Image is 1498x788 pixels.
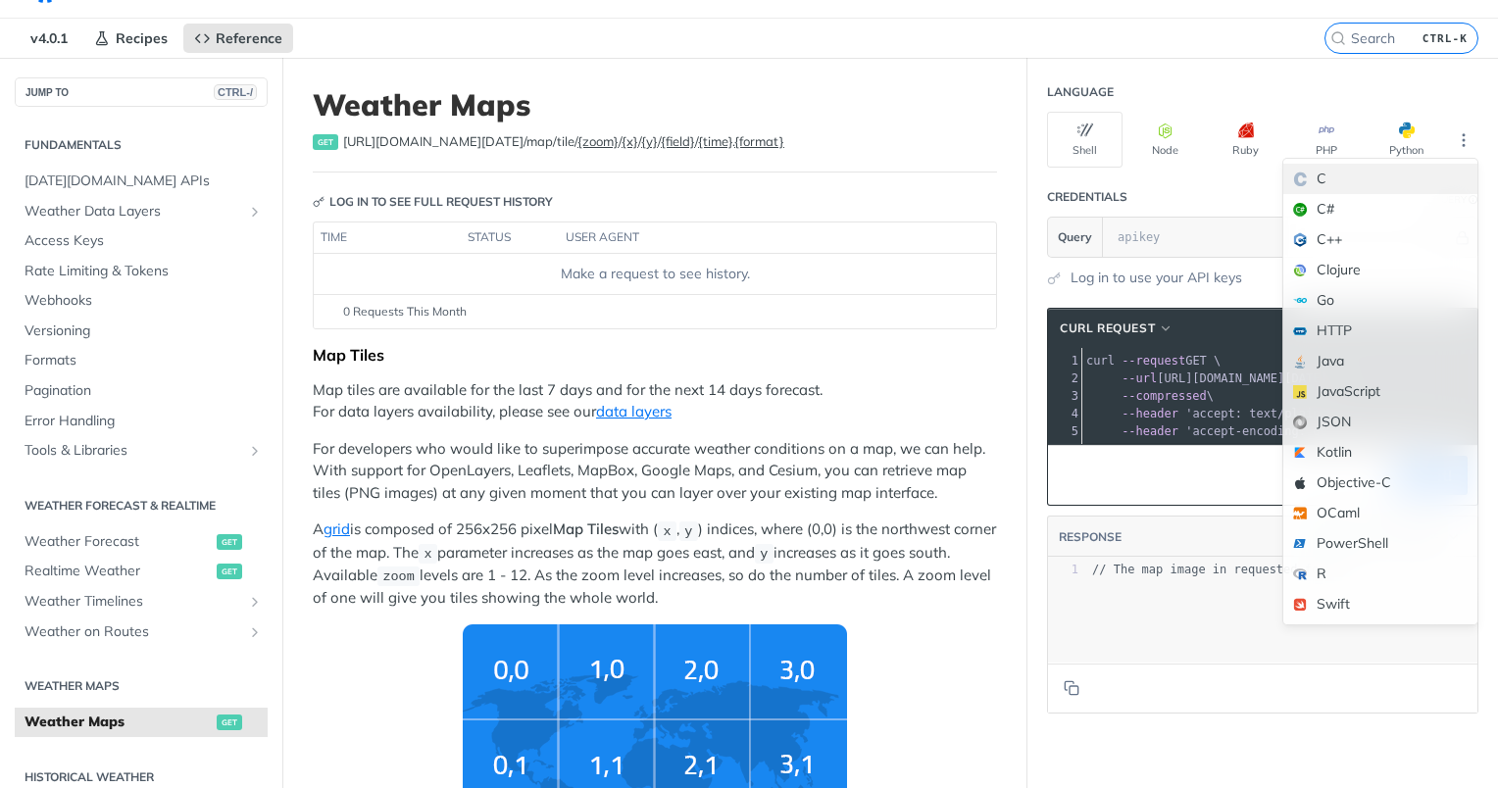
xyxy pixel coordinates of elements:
[1283,346,1477,376] div: Java
[1283,255,1477,285] div: Clojure
[25,441,242,461] span: Tools & Libraries
[1455,131,1473,149] svg: More ellipsis
[1283,528,1477,559] div: PowerShell
[1369,112,1444,168] button: Python
[15,226,268,256] a: Access Keys
[1122,424,1178,438] span: --header
[1047,83,1114,101] div: Language
[15,257,268,286] a: Rate Limiting & Tokens
[1086,354,1115,368] span: curl
[15,317,268,346] a: Versioning
[1053,319,1180,338] button: cURL Request
[577,133,619,149] label: {zoom}
[1185,424,1440,438] span: 'accept-encoding: deflate, gzip, br'
[15,497,268,515] h2: Weather Forecast & realtime
[214,84,257,100] span: CTRL-/
[15,376,268,406] a: Pagination
[1122,371,1157,385] span: --url
[1108,218,1452,257] input: apikey
[382,569,414,584] span: zoom
[25,262,263,281] span: Rate Limiting & Tokens
[622,133,638,149] label: {x}
[1048,352,1081,369] div: 1
[25,231,263,251] span: Access Keys
[1283,224,1477,255] div: C++
[698,133,732,149] label: {time}
[25,412,263,431] span: Error Handling
[15,136,268,154] h2: Fundamentals
[25,321,263,341] span: Versioning
[1283,437,1477,468] div: Kotlin
[313,379,997,423] p: Map tiles are available for the last 7 days and for the next 14 days forecast. For data layers av...
[734,133,784,149] label: {format}
[217,714,242,730] span: get
[15,436,268,466] a: Tools & LibrariesShow subpages for Tools & Libraries
[1048,218,1103,257] button: Query
[183,24,293,53] a: Reference
[559,222,957,254] th: user agent
[25,291,263,311] span: Webhooks
[15,617,268,647] a: Weather on RoutesShow subpages for Weather on Routes
[343,132,784,152] span: https://api.tomorrow.io/v4/map/tile/{zoom}/{x}/{y}/{field}/{time}.{format}
[1048,562,1078,578] div: 1
[1283,376,1477,407] div: JavaScript
[217,534,242,550] span: get
[1283,194,1477,224] div: C#
[15,768,268,786] h2: Historical Weather
[25,381,263,401] span: Pagination
[461,222,559,254] th: status
[247,594,263,610] button: Show subpages for Weather Timelines
[25,622,242,642] span: Weather on Routes
[216,29,282,47] span: Reference
[324,519,350,538] a: grid
[15,677,268,695] h2: Weather Maps
[1058,228,1092,246] span: Query
[1048,422,1081,440] div: 5
[1283,559,1477,589] div: R
[596,402,672,420] a: data layers
[424,547,431,562] span: x
[83,24,178,53] a: Recipes
[1058,461,1085,490] button: Copy to clipboard
[15,587,268,616] a: Weather TimelinesShow subpages for Weather Timelines
[313,518,997,609] p: A is composed of 256x256 pixel with ( , ) indices, where (0,0) is the northwest corner of the map...
[217,564,242,579] span: get
[641,133,658,149] label: {y}
[15,527,268,557] a: Weather Forecastget
[25,532,212,552] span: Weather Forecast
[1086,354,1221,368] span: GET \
[15,77,268,107] button: JUMP TOCTRL-/
[1047,112,1123,168] button: Shell
[1283,164,1477,194] div: C
[1071,268,1242,288] a: Log in to use your API keys
[760,547,768,562] span: y
[1208,112,1283,168] button: Ruby
[1058,673,1085,703] button: Copy to clipboard
[1048,387,1081,405] div: 3
[1048,369,1081,387] div: 2
[1283,285,1477,316] div: Go
[1092,563,1347,576] span: // The map image in requested format
[1086,407,1334,420] span: \
[1418,28,1473,48] kbd: CTRL-K
[313,87,997,123] h1: Weather Maps
[20,24,78,53] span: v4.0.1
[1127,112,1203,168] button: Node
[314,222,461,254] th: time
[1449,125,1478,155] button: More Languages
[684,523,692,538] span: y
[1288,112,1364,168] button: PHP
[343,303,467,320] span: 0 Requests This Month
[1283,589,1477,619] div: Swift
[25,351,263,370] span: Formats
[313,438,997,505] p: For developers who would like to superimpose accurate weather conditions on a map, we can help. W...
[1047,188,1127,206] div: Credentials
[1185,407,1327,420] span: 'accept: text/plain'
[15,557,268,586] a: Realtime Weatherget
[313,193,553,211] div: Log in to see full request history
[15,346,268,375] a: Formats
[553,519,619,538] strong: Map Tiles
[322,264,988,284] div: Make a request to see history.
[1086,389,1214,403] span: \
[1086,371,1341,385] span: [URL][DOMAIN_NAME][DATE] \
